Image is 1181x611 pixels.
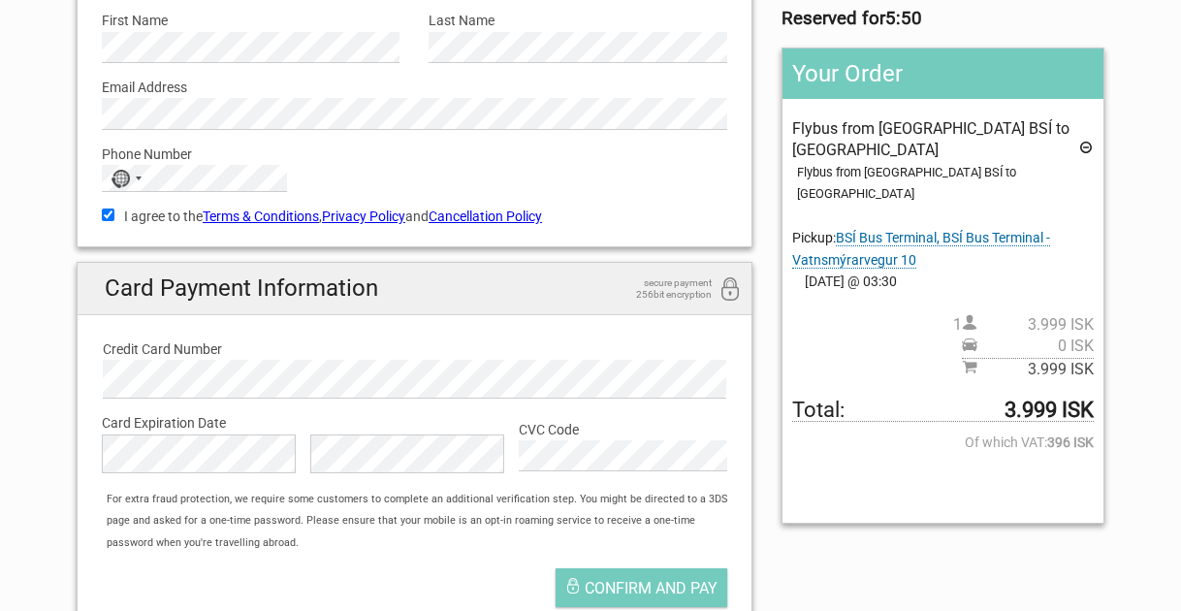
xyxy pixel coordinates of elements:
button: Confirm and pay [556,568,727,607]
span: Subtotal [962,358,1094,380]
label: First Name [102,10,399,31]
p: We're away right now. Please check back later! [27,34,219,49]
span: 1 person(s) [953,314,1094,336]
h3: Reserved for [782,8,1104,29]
i: 256bit encryption [718,277,742,304]
h2: Card Payment Information [78,263,751,314]
span: Of which VAT: [792,432,1094,453]
span: Change pickup place [792,230,1050,268]
a: Privacy Policy [322,209,405,224]
span: Confirm and pay [585,579,718,597]
span: 0 ISK [977,336,1094,357]
strong: 3.999 ISK [1005,400,1094,421]
strong: 396 ISK [1047,432,1094,453]
div: For extra fraud protection, we require some customers to complete an additional verification step... [97,489,751,554]
label: Card Expiration Date [102,412,727,434]
span: Pickup price [962,336,1094,357]
label: Last Name [429,10,726,31]
span: [DATE] @ 03:30 [792,271,1094,292]
span: 3.999 ISK [977,314,1094,336]
a: Cancellation Policy [429,209,542,224]
label: Phone Number [102,144,727,165]
span: 3.999 ISK [977,359,1094,380]
label: Email Address [102,77,727,98]
button: Selected country [103,166,151,191]
h2: Your Order [782,48,1103,99]
strong: 5:50 [885,8,922,29]
span: Flybus from [GEOGRAPHIC_DATA] BSÍ to [GEOGRAPHIC_DATA] [792,119,1069,159]
div: Flybus from [GEOGRAPHIC_DATA] BSÍ to [GEOGRAPHIC_DATA] [797,162,1094,206]
span: Pickup: [792,230,1050,267]
label: I agree to the , and [102,206,727,227]
a: Terms & Conditions [203,209,319,224]
button: Open LiveChat chat widget [223,30,246,53]
span: secure payment 256bit encryption [615,277,712,301]
label: Credit Card Number [103,338,726,360]
span: Total to be paid [792,400,1094,422]
label: CVC Code [519,419,727,440]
